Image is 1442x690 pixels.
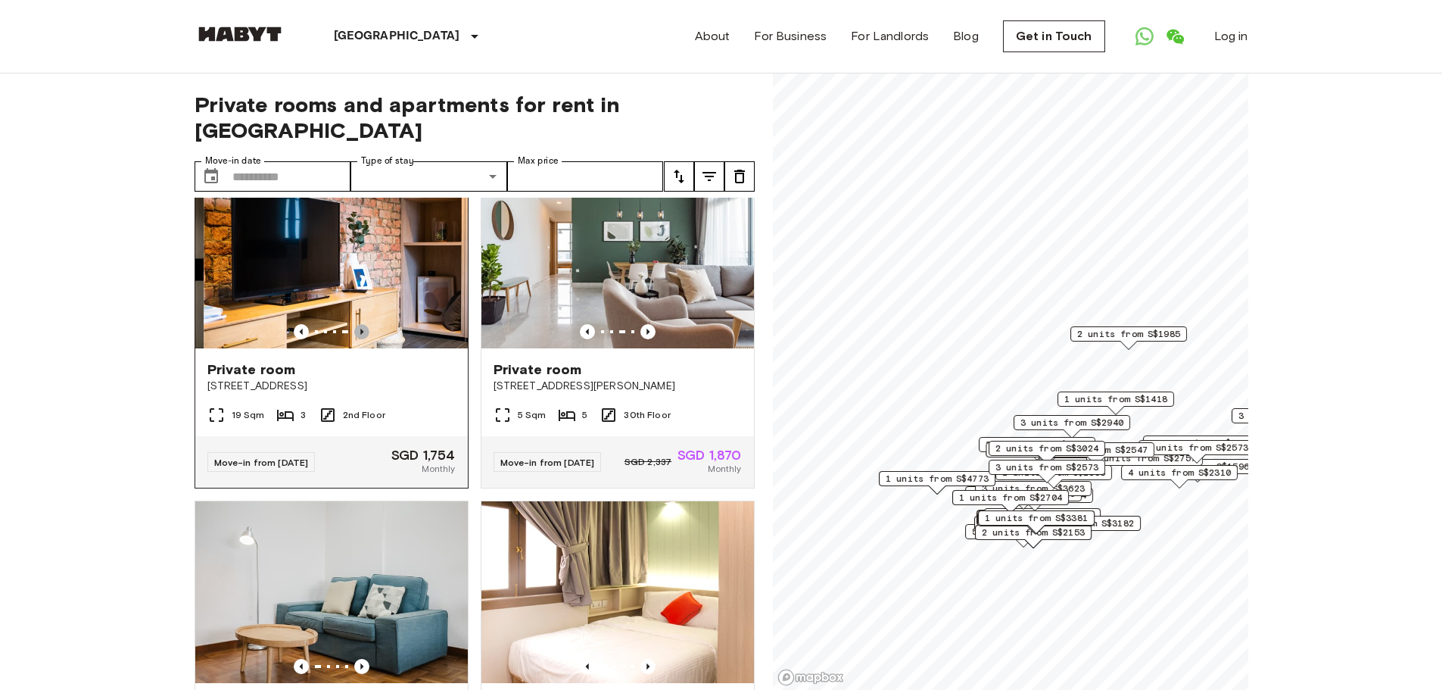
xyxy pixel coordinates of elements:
[975,481,1092,504] div: Map marker
[995,465,1112,489] div: Map marker
[959,491,1062,504] span: 1 units from S$2704
[494,361,582,379] span: Private room
[995,442,1098,455] span: 2 units from S$3024
[580,659,595,674] button: Previous image
[978,510,1095,534] div: Map marker
[1031,517,1134,530] span: 1 units from S$3182
[1138,440,1255,464] div: Map marker
[207,379,456,394] span: [STREET_ADDRESS]
[354,324,369,339] button: Previous image
[1070,326,1187,350] div: Map marker
[989,460,1105,483] div: Map marker
[694,161,724,192] button: tune
[972,525,1075,539] span: 5 units from S$1680
[1121,465,1238,489] div: Map marker
[1020,416,1123,429] span: 3 units from S$2940
[1145,441,1248,454] span: 1 units from S$2573
[1143,436,1260,459] div: Map marker
[1003,20,1105,52] a: Get in Touch
[391,448,455,462] span: SGD 1,754
[624,455,671,469] span: SGD 2,337
[664,161,694,192] button: tune
[695,27,730,45] a: About
[343,408,385,422] span: 2nd Floor
[204,167,476,348] img: Marketing picture of unit SG-01-027-006-02
[294,659,309,674] button: Previous image
[1024,516,1141,539] div: Map marker
[214,457,309,468] span: Move-in from [DATE]
[977,511,1094,535] div: Map marker
[976,488,1093,511] div: Map marker
[952,490,1069,514] div: Map marker
[195,166,469,489] a: Previous imagePrevious imagePrivate room[STREET_ADDRESS]19 Sqm32nd FloorMove-in from [DATE]SGD 1,...
[754,27,827,45] a: For Business
[301,408,306,422] span: 3
[1014,415,1130,439] div: Map marker
[708,462,741,476] span: Monthly
[354,659,369,674] button: Previous image
[986,438,1089,451] span: 3 units from S$1985
[422,462,455,476] span: Monthly
[953,27,979,45] a: Blog
[1214,27,1248,45] a: Log in
[851,27,929,45] a: For Landlords
[982,482,1085,495] span: 3 units from S$3623
[361,155,414,167] label: Type of stay
[624,408,671,422] span: 30th Floor
[979,437,1095,461] div: Map marker
[985,511,1088,525] span: 1 units from S$3381
[640,324,656,339] button: Previous image
[481,501,754,683] img: Marketing picture of unit SG-01-111-006-001
[334,27,460,45] p: [GEOGRAPHIC_DATA]
[986,442,1107,466] div: Map marker
[1129,21,1160,52] a: Open WhatsApp
[724,161,755,192] button: tune
[195,501,468,683] img: Marketing picture of unit SG-01-108-001-001
[207,361,296,379] span: Private room
[196,161,226,192] button: Choose date
[1150,436,1253,450] span: 3 units from S$1480
[879,471,995,495] div: Map marker
[1057,392,1174,415] div: Map marker
[984,508,1101,532] div: Map marker
[640,659,656,674] button: Previous image
[518,408,547,422] span: 5 Sqm
[1045,443,1148,457] span: 1 units from S$2547
[677,448,741,462] span: SGD 1,870
[1038,442,1154,466] div: Map marker
[518,155,559,167] label: Max price
[777,669,844,686] a: Mapbox logo
[991,509,1094,523] span: 5 units from S$1838
[195,92,755,143] span: Private rooms and apartments for rent in [GEOGRAPHIC_DATA]
[1238,409,1341,423] span: 3 units from S$2036
[995,461,1098,474] span: 3 units from S$2573
[989,441,1105,464] div: Map marker
[580,324,595,339] button: Previous image
[232,408,265,422] span: 19 Sqm
[975,525,1092,548] div: Map marker
[481,166,755,489] a: Previous imagePrevious imagePrivate room[STREET_ADDRESS][PERSON_NAME]5 Sqm530th FloorMove-in from...
[500,457,595,468] span: Move-in from [DATE]
[294,324,309,339] button: Previous image
[195,27,285,42] img: Habyt
[886,472,989,485] span: 1 units from S$4773
[1128,466,1231,479] span: 4 units from S$2310
[965,524,1082,548] div: Map marker
[494,379,742,394] span: [STREET_ADDRESS][PERSON_NAME]
[205,155,261,167] label: Move-in date
[582,408,587,422] span: 5
[1232,408,1348,432] div: Map marker
[974,516,1091,539] div: Map marker
[1064,392,1167,406] span: 1 units from S$1418
[481,167,754,348] img: Marketing picture of unit SG-01-113-001-05
[1160,21,1190,52] a: Open WeChat
[1077,327,1180,341] span: 2 units from S$1985
[976,510,1093,534] div: Map marker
